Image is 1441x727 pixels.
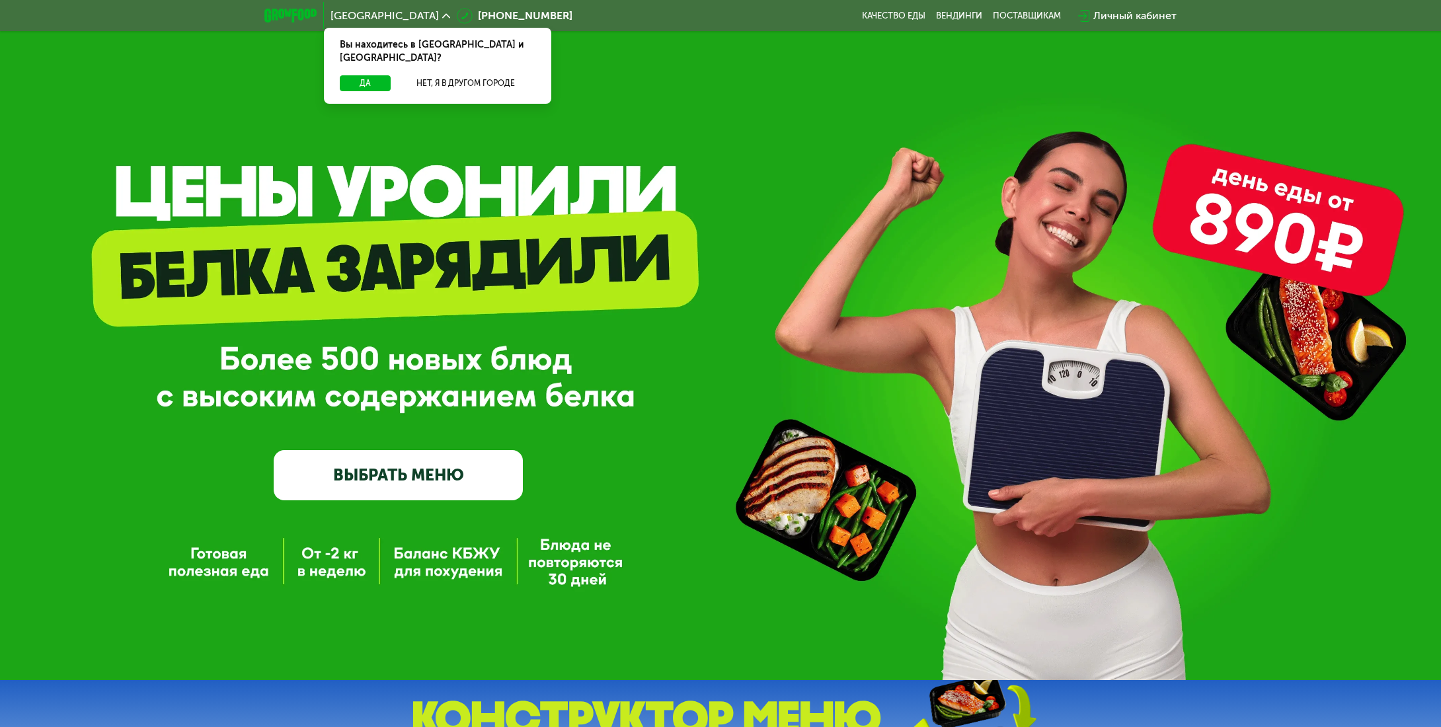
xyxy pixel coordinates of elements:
[324,28,551,75] div: Вы находитесь в [GEOGRAPHIC_DATA] и [GEOGRAPHIC_DATA]?
[331,11,439,21] span: [GEOGRAPHIC_DATA]
[457,8,572,24] a: [PHONE_NUMBER]
[993,11,1061,21] div: поставщикам
[274,450,523,500] a: ВЫБРАТЬ МЕНЮ
[396,75,535,91] button: Нет, я в другом городе
[340,75,391,91] button: Да
[862,11,925,21] a: Качество еды
[936,11,982,21] a: Вендинги
[1093,8,1177,24] div: Личный кабинет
